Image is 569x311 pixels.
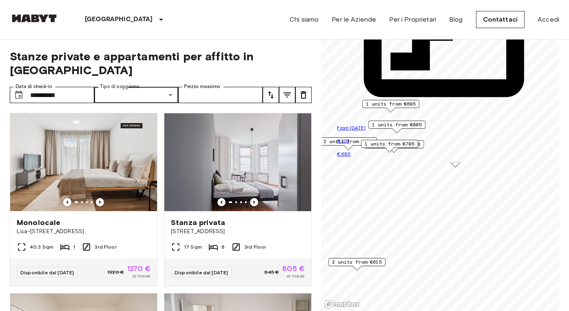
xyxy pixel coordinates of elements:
[164,113,312,287] a: Marketing picture of unit DE-01-047-05HPrevious imagePrevious imageStanza privata[STREET_ADDRESS]...
[476,11,525,28] a: Contattaci
[127,265,151,272] span: 1270 €
[171,227,305,236] span: [STREET_ADDRESS]
[264,269,279,276] span: 845 €
[332,15,376,24] a: Per le Aziende
[17,218,61,227] span: Monolocale
[164,113,311,211] img: Marketing picture of unit DE-01-047-05H
[107,269,124,276] span: 1320 €
[290,15,319,24] a: Chi siamo
[332,258,382,266] span: 2 units from €615
[217,198,226,206] button: Previous image
[63,198,71,206] button: Previous image
[95,243,116,251] span: 3rd Floor
[328,258,385,271] div: Map marker
[184,83,220,90] label: Prezzo massimo
[175,269,228,276] span: Disponibile dal [DATE]
[73,243,75,251] span: 1
[324,300,360,309] a: Mapbox logo
[20,269,74,276] span: Disponibile dal [DATE]
[15,83,52,90] label: Data di check-in
[184,243,202,251] span: 17 Sqm
[96,198,104,206] button: Previous image
[10,49,312,77] span: Stanze private e appartamenti per affitto in [GEOGRAPHIC_DATA]
[11,87,27,103] button: Choose date, selected date is 12 Oct 2025
[337,125,365,131] span: From [DATE]
[100,83,139,90] label: Tipo di soggiorno
[132,272,151,280] span: al mese
[279,87,295,103] button: tune
[244,243,266,251] span: 3rd Floor
[17,227,151,236] span: Lisa-[STREET_ADDRESS]
[10,14,59,22] img: Habyt
[538,15,559,24] a: Accedi
[171,218,225,227] span: Stanza privata
[221,243,225,251] span: 8
[30,243,53,251] span: 40.3 Sqm
[295,87,312,103] button: tune
[449,15,463,24] a: Blog
[10,113,157,211] img: Marketing picture of unit DE-01-491-304-001
[389,15,436,24] a: Per i Proprietari
[263,87,279,103] button: tune
[282,265,305,272] span: 805 €
[323,138,373,145] span: 2 units from €710
[286,272,305,280] span: al mese
[250,198,258,206] button: Previous image
[10,113,157,287] a: Marketing picture of unit DE-01-491-304-001Previous imagePrevious imageMonolocaleLisa-[STREET_ADD...
[85,15,153,24] p: [GEOGRAPHIC_DATA]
